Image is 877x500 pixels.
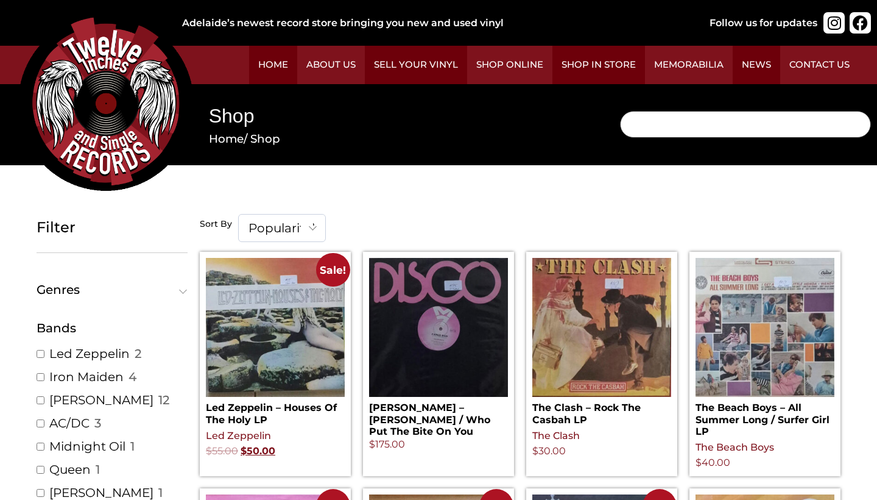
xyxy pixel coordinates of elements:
[37,219,188,237] h5: Filter
[696,457,702,468] span: $
[241,445,247,457] span: $
[369,258,508,452] a: [PERSON_NAME] – [PERSON_NAME] / Who Put The Bite On You $175.00
[206,258,345,397] img: Led Zeppelin – Houses Of The Holy LP
[733,46,780,84] a: News
[710,16,817,30] div: Follow us for updates
[37,284,182,296] span: Genres
[552,46,645,84] a: Shop in Store
[49,415,90,431] a: AC/DC
[209,102,583,130] h1: Shop
[696,258,834,397] img: The Beach Boys – All Summer Long / Surfer Girl LP
[135,346,141,362] span: 2
[249,46,297,84] a: Home
[696,258,834,437] a: The Beach Boys – All Summer Long / Surfer Girl LP
[94,415,101,431] span: 3
[130,438,135,454] span: 1
[49,346,130,362] a: Led Zeppelin
[696,441,774,453] a: The Beach Boys
[49,438,125,454] a: Midnight Oil
[206,445,212,457] span: $
[241,445,275,457] bdi: 50.00
[96,462,100,477] span: 1
[532,397,671,425] h2: The Clash – Rock The Casbah LP
[369,258,508,397] img: Ralph White – Fancy Dan / Who Put The Bite On You
[206,430,271,441] a: Led Zeppelin
[645,46,733,84] a: Memorabilia
[206,445,238,457] bdi: 55.00
[158,392,169,408] span: 12
[49,369,124,385] a: Iron Maiden
[49,392,153,408] a: [PERSON_NAME]
[182,16,671,30] div: Adelaide’s newest record store bringing you new and used vinyl
[532,258,671,397] img: The Clash – Rock The Casbah LP
[696,397,834,437] h2: The Beach Boys – All Summer Long / Surfer Girl LP
[206,258,345,425] a: Sale! Led Zeppelin – Houses Of The Holy LP
[369,438,405,450] bdi: 175.00
[49,462,91,477] a: Queen
[206,397,345,425] h2: Led Zeppelin – Houses Of The Holy LP
[620,111,871,138] input: Search
[696,457,730,468] bdi: 40.00
[209,132,244,146] a: Home
[532,445,538,457] span: $
[200,219,232,230] h5: Sort By
[467,46,552,84] a: Shop Online
[369,438,375,450] span: $
[297,46,365,84] a: About Us
[316,253,350,287] span: Sale!
[532,258,671,425] a: The Clash – Rock The Casbah LP
[532,430,580,441] a: The Clash
[369,397,508,437] h2: [PERSON_NAME] – [PERSON_NAME] / Who Put The Bite On You
[37,319,188,337] div: Bands
[239,215,325,241] span: Popularity
[365,46,467,84] a: Sell Your Vinyl
[238,214,326,242] span: Popularity
[780,46,859,84] a: Contact Us
[209,130,583,148] nav: Breadcrumb
[532,445,566,457] bdi: 30.00
[37,284,188,296] button: Genres
[129,369,136,385] span: 4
